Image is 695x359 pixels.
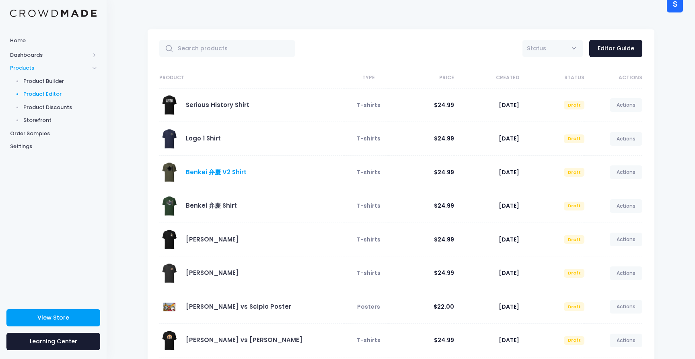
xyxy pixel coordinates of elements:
span: [DATE] [499,336,519,344]
span: [DATE] [499,101,519,109]
span: [DATE] [499,235,519,243]
th: Type: activate to sort column ascending [344,68,389,89]
span: Order Samples [10,130,97,138]
a: Editor Guide [589,40,642,57]
span: View Store [37,314,69,322]
span: Status [522,40,583,57]
span: [DATE] [499,134,519,142]
span: Products [10,64,90,72]
a: Logo 1 Shirt [186,134,221,142]
th: Price: activate to sort column ascending [389,68,454,89]
a: Benkei 弁慶 Shirt [186,201,237,210]
span: Draft [564,269,584,278]
span: Draft [564,168,584,177]
span: $24.99 [434,101,454,109]
span: T-shirts [357,269,380,277]
span: T-shirts [357,168,380,176]
span: T-shirts [357,202,380,210]
th: Product: activate to sort column ascending [159,68,344,89]
span: Draft [564,134,584,143]
a: Actions [610,300,643,314]
a: Actions [610,233,643,246]
a: Serious History Shirt [186,101,249,109]
a: Actions [610,334,643,347]
a: View Store [6,309,100,326]
span: Learning Center [30,337,77,345]
span: [DATE] [499,202,519,210]
span: [DATE] [499,303,519,311]
a: Actions [610,266,643,280]
span: $24.99 [434,235,454,243]
a: Learning Center [6,333,100,350]
span: T-shirts [357,235,380,243]
span: $22.00 [434,303,454,311]
span: Product Builder [23,77,97,85]
a: [PERSON_NAME] [186,268,239,277]
span: Settings [10,142,97,151]
span: $24.99 [434,336,454,344]
a: Actions [610,165,643,179]
th: Created: activate to sort column ascending [454,68,519,89]
span: Dashboards [10,51,90,59]
span: Draft [564,202,584,210]
span: Posters [357,303,380,311]
a: [PERSON_NAME] vs Scipio Poster [186,302,291,311]
span: Draft [564,336,584,345]
span: [DATE] [499,269,519,277]
span: Draft [564,302,584,311]
span: Product Discounts [23,103,97,111]
span: [DATE] [499,168,519,176]
th: Actions: activate to sort column ascending [584,68,642,89]
span: Status [527,44,546,52]
span: $24.99 [434,168,454,176]
a: Actions [610,199,643,213]
span: Storefront [23,116,97,124]
span: T-shirts [357,336,380,344]
span: Draft [564,101,584,109]
th: Status: activate to sort column ascending [519,68,584,89]
input: Search products [159,40,296,57]
span: T-shirts [357,101,380,109]
span: $24.99 [434,134,454,142]
span: $24.99 [434,202,454,210]
span: Product Editor [23,90,97,98]
span: Status [527,44,546,53]
span: Draft [564,235,584,244]
a: Benkei 弁慶 V2 Shirt [186,168,247,176]
a: Actions [610,132,643,146]
img: Logo [10,10,97,17]
a: [PERSON_NAME] vs [PERSON_NAME] [186,336,302,344]
a: Actions [610,98,643,112]
span: Home [10,37,97,45]
a: [PERSON_NAME] [186,235,239,243]
span: $24.99 [434,269,454,277]
span: T-shirts [357,134,380,142]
